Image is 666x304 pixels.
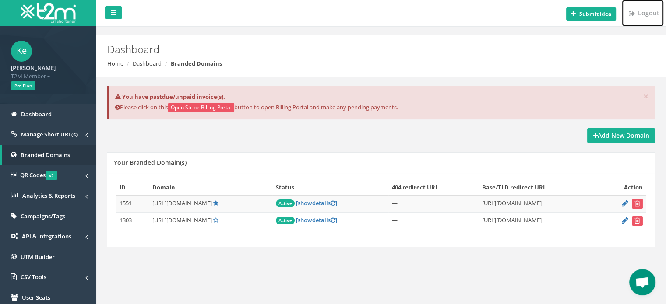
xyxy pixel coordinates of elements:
[298,216,312,224] span: show
[171,59,222,67] strong: Branded Domains
[21,273,46,281] span: CSV Tools
[152,216,212,224] span: [URL][DOMAIN_NAME]
[46,171,57,180] span: v2
[298,199,312,207] span: show
[388,212,479,229] td: —
[11,62,85,80] a: [PERSON_NAME] T2M Member
[168,103,234,112] button: Open Stripe Billing Portal
[21,3,76,23] img: T2M
[599,180,646,195] th: Action
[133,59,162,67] a: Dashboard
[276,199,295,207] span: Active
[479,180,599,195] th: Base/TLD redirect URL
[296,216,337,224] a: [showdetails]
[22,192,75,199] span: Analytics & Reports
[11,64,56,72] strong: [PERSON_NAME]
[272,180,388,195] th: Status
[116,212,149,229] td: 1303
[22,294,50,301] span: User Seats
[21,253,55,261] span: UTM Builder
[213,216,218,224] a: Set Default
[152,199,212,207] span: [URL][DOMAIN_NAME]
[566,7,616,21] button: Submit idea
[276,217,295,224] span: Active
[479,195,599,212] td: [URL][DOMAIN_NAME]
[116,195,149,212] td: 1551
[479,212,599,229] td: [URL][DOMAIN_NAME]
[107,86,655,120] div: Please click on this button to open Billing Portal and make any pending payments.
[296,199,337,207] a: [showdetails]
[11,72,85,80] span: T2M Member
[593,131,649,140] strong: Add New Domain
[22,232,71,240] span: API & Integrations
[587,128,655,143] a: Add New Domain
[11,41,32,62] span: Ke
[11,81,35,90] span: Pro Plan
[388,195,479,212] td: —
[21,212,65,220] span: Campaigns/Tags
[213,199,218,207] a: Default
[643,92,648,101] button: ×
[116,180,149,195] th: ID
[20,171,57,179] span: QR Codes
[107,44,562,55] h2: Dashboard
[21,110,52,118] span: Dashboard
[21,151,70,159] span: Branded Domains
[629,269,655,295] a: Open chat
[149,180,273,195] th: Domain
[21,130,78,138] span: Manage Short URL(s)
[122,93,225,101] strong: You have pastdue/unpaid invoice(s).
[114,159,187,166] h5: Your Branded Domain(s)
[107,59,123,67] a: Home
[388,180,479,195] th: 404 redirect URL
[579,10,611,17] b: Submit idea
